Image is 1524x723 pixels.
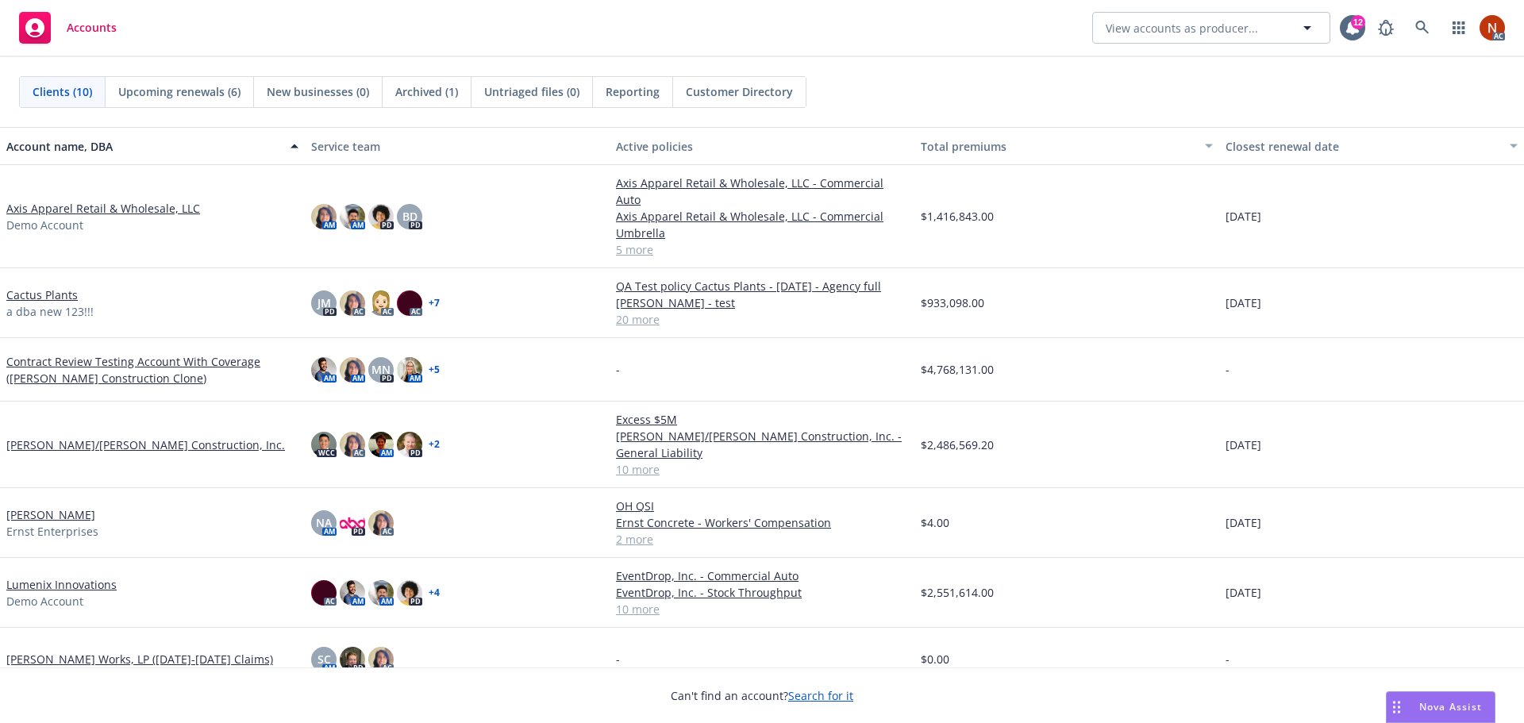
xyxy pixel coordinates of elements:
[368,580,394,606] img: photo
[1092,12,1330,44] button: View accounts as producer...
[921,208,994,225] span: $1,416,843.00
[6,303,94,320] span: a dba new 123!!!
[1226,514,1261,531] span: [DATE]
[616,208,908,241] a: Axis Apparel Retail & Wholesale, LLC - Commercial Umbrella
[316,514,332,531] span: NA
[368,510,394,536] img: photo
[1443,12,1475,44] a: Switch app
[6,593,83,610] span: Demo Account
[118,83,241,100] span: Upcoming renewals (6)
[311,204,337,229] img: photo
[616,461,908,478] a: 10 more
[340,510,365,536] img: photo
[311,357,337,383] img: photo
[1226,208,1261,225] span: [DATE]
[395,83,458,100] span: Archived (1)
[610,127,914,165] button: Active policies
[1480,15,1505,40] img: photo
[1226,138,1500,155] div: Closest renewal date
[1370,12,1402,44] a: Report a Bug
[6,436,285,453] a: [PERSON_NAME]/[PERSON_NAME] Construction, Inc.
[1226,294,1261,311] span: [DATE]
[1226,361,1230,378] span: -
[1106,20,1258,37] span: View accounts as producer...
[1419,700,1482,713] span: Nova Assist
[13,6,123,50] a: Accounts
[1351,15,1365,29] div: 12
[340,357,365,383] img: photo
[616,498,908,514] a: OH QSI
[6,200,200,217] a: Axis Apparel Retail & Wholesale, LLC
[616,514,908,531] a: Ernst Concrete - Workers' Compensation
[616,428,908,461] a: [PERSON_NAME]/[PERSON_NAME] Construction, Inc. - General Liability
[1219,127,1524,165] button: Closest renewal date
[6,353,298,386] a: Contract Review Testing Account With Coverage ([PERSON_NAME] Construction Clone)
[616,651,620,667] span: -
[788,688,853,703] a: Search for it
[914,127,1219,165] button: Total premiums
[616,241,908,258] a: 5 more
[67,21,117,34] span: Accounts
[616,278,908,294] a: QA Test policy Cactus Plants - [DATE] - Agency full
[368,647,394,672] img: photo
[6,506,95,523] a: [PERSON_NAME]
[921,514,949,531] span: $4.00
[1387,692,1407,722] div: Drag to move
[921,294,984,311] span: $933,098.00
[429,298,440,308] a: + 7
[6,138,281,155] div: Account name, DBA
[317,651,331,667] span: SC
[397,580,422,606] img: photo
[1226,651,1230,667] span: -
[397,357,422,383] img: photo
[921,138,1195,155] div: Total premiums
[1386,691,1495,723] button: Nova Assist
[1407,12,1438,44] a: Search
[371,361,391,378] span: MN
[616,294,908,311] a: [PERSON_NAME] - test
[311,432,337,457] img: photo
[402,208,418,225] span: BD
[6,523,98,540] span: Ernst Enterprises
[616,584,908,601] a: EventDrop, Inc. - Stock Throughput
[616,411,908,428] a: Excess $5M
[1226,584,1261,601] span: [DATE]
[616,567,908,584] a: EventDrop, Inc. - Commercial Auto
[616,531,908,548] a: 2 more
[305,127,610,165] button: Service team
[33,83,92,100] span: Clients (10)
[671,687,853,704] span: Can't find an account?
[1226,436,1261,453] span: [DATE]
[616,138,908,155] div: Active policies
[397,432,422,457] img: photo
[340,432,365,457] img: photo
[368,204,394,229] img: photo
[317,294,331,311] span: JM
[311,580,337,606] img: photo
[616,601,908,617] a: 10 more
[921,361,994,378] span: $4,768,131.00
[6,287,78,303] a: Cactus Plants
[921,584,994,601] span: $2,551,614.00
[6,576,117,593] a: Lumenix Innovations
[340,580,365,606] img: photo
[429,588,440,598] a: + 4
[6,651,273,667] a: [PERSON_NAME] Works, LP ([DATE]-[DATE] Claims)
[921,651,949,667] span: $0.00
[6,217,83,233] span: Demo Account
[397,290,422,316] img: photo
[686,83,793,100] span: Customer Directory
[368,290,394,316] img: photo
[340,204,365,229] img: photo
[267,83,369,100] span: New businesses (0)
[484,83,579,100] span: Untriaged files (0)
[616,175,908,208] a: Axis Apparel Retail & Wholesale, LLC - Commercial Auto
[616,361,620,378] span: -
[606,83,660,100] span: Reporting
[616,311,908,328] a: 20 more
